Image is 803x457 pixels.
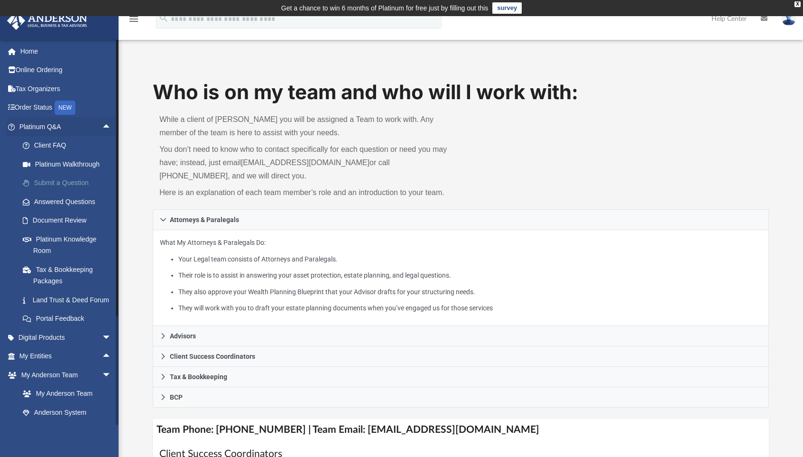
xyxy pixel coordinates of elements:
[159,186,454,199] p: Here is an explanation of each team member’s role and an introduction to your team.
[102,365,121,385] span: arrow_drop_down
[13,192,126,211] a: Answered Questions
[128,13,139,25] i: menu
[13,309,126,328] a: Portal Feedback
[13,384,116,403] a: My Anderson Team
[159,143,454,183] p: You don’t need to know who to contact specifically for each question or need you may have; instea...
[7,98,126,118] a: Order StatusNEW
[153,209,769,230] a: Attorneys & Paralegals
[7,61,126,80] a: Online Ordering
[492,2,522,14] a: survey
[4,11,90,30] img: Anderson Advisors Platinum Portal
[55,101,75,115] div: NEW
[7,328,126,347] a: Digital Productsarrow_drop_down
[153,387,769,408] a: BCP
[7,79,126,98] a: Tax Organizers
[7,117,126,136] a: Platinum Q&Aarrow_drop_up
[7,365,121,384] a: My Anderson Teamarrow_drop_down
[160,237,762,314] p: What My Attorneys & Paralegals Do:
[178,302,762,314] li: They will work with you to draft your estate planning documents when you’ve engaged us for those ...
[13,260,126,290] a: Tax & Bookkeeping Packages
[7,42,126,61] a: Home
[782,12,796,26] img: User Pic
[153,346,769,367] a: Client Success Coordinators
[241,159,369,167] a: [EMAIL_ADDRESS][DOMAIN_NAME]
[102,347,121,366] span: arrow_drop_up
[281,2,489,14] div: Get a chance to win 6 months of Platinum for free just by filling out this
[794,1,801,7] div: close
[13,230,126,260] a: Platinum Knowledge Room
[170,216,239,223] span: Attorneys & Paralegals
[13,136,126,155] a: Client FAQ
[13,422,121,441] a: Client Referrals
[13,174,126,193] a: Submit a Question
[178,270,762,281] li: Their role is to assist in answering your asset protection, estate planning, and legal questions.
[13,290,126,309] a: Land Trust & Deed Forum
[128,18,139,25] a: menu
[7,347,126,366] a: My Entitiesarrow_drop_up
[13,155,126,174] a: Platinum Walkthrough
[178,253,762,265] li: Your Legal team consists of Attorneys and Paralegals.
[153,419,769,440] h4: Team Phone: [PHONE_NUMBER] | Team Email: [EMAIL_ADDRESS][DOMAIN_NAME]
[153,326,769,346] a: Advisors
[158,13,169,23] i: search
[102,328,121,347] span: arrow_drop_down
[170,373,227,380] span: Tax & Bookkeeping
[153,367,769,387] a: Tax & Bookkeeping
[170,394,183,401] span: BCP
[13,403,121,422] a: Anderson System
[170,333,196,339] span: Advisors
[102,117,121,137] span: arrow_drop_up
[170,353,255,360] span: Client Success Coordinators
[153,78,769,106] h1: Who is on my team and who will I work with:
[159,113,454,140] p: While a client of [PERSON_NAME] you will be assigned a Team to work with. Any member of the team ...
[178,286,762,298] li: They also approve your Wealth Planning Blueprint that your Advisor drafts for your structuring ne...
[153,230,769,326] div: Attorneys & Paralegals
[13,211,126,230] a: Document Review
